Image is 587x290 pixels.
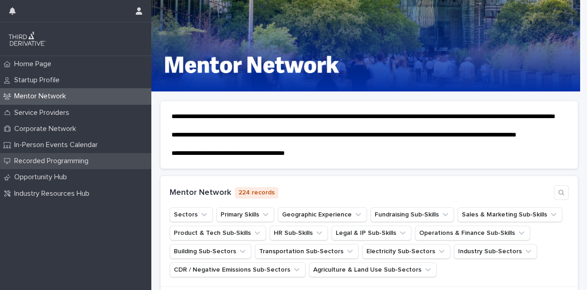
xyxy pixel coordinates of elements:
button: Agriculture & Land Use Sub-Sectors [309,262,437,277]
button: Transportation Sub-Sectors [255,244,359,259]
p: Service Providers [11,108,77,117]
p: Mentor Network [11,92,73,101]
img: q0dI35fxT46jIlCv2fcp [7,30,47,48]
button: CDR / Negative Emissions Sub-Sectors [170,262,305,277]
button: HR Sub-Skills [270,226,328,240]
button: Operations & Finance Sub-Skills [415,226,530,240]
p: 224 records [235,187,278,199]
p: In-Person Events Calendar [11,141,105,149]
p: Corporate Network [11,125,83,133]
p: Startup Profile [11,76,67,85]
h1: Mentor Network [170,188,231,198]
button: Sales & Marketing Sub-Skills [458,207,562,222]
p: Opportunity Hub [11,173,74,182]
button: Sectors [170,207,213,222]
p: Recorded Programming [11,157,96,165]
button: Geographic Experience [278,207,367,222]
button: Primary Skills [216,207,274,222]
p: Industry Resources Hub [11,189,97,198]
button: Fundraising Sub-Skills [371,207,454,222]
p: Home Page [11,60,59,68]
button: Legal & IP Sub-Skills [332,226,411,240]
button: Product & Tech Sub-Skills [170,226,266,240]
button: Electricity Sub-Sectors [362,244,450,259]
button: Building Sub-Sectors [170,244,251,259]
button: Industry Sub-Sectors [454,244,537,259]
